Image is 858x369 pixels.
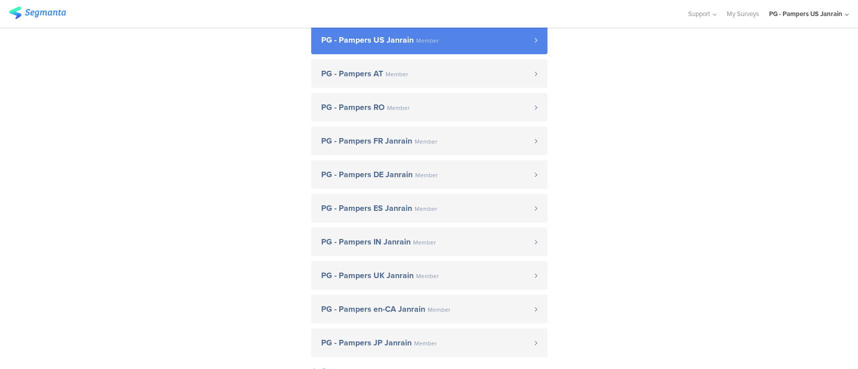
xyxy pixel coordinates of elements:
span: PG - Pampers JP Janrain [321,339,412,347]
span: Member [416,273,439,279]
a: PG - Pampers DE Janrain Member [311,160,547,189]
span: Member [428,307,450,313]
a: PG - Pampers US Janrain Member [311,26,547,54]
span: Member [387,105,410,111]
span: PG - Pampers DE Janrain [321,171,413,179]
div: PG - Pampers US Janrain [769,9,842,19]
a: PG - Pampers FR Janrain Member [311,127,547,155]
a: PG - Pampers AT Member [311,59,547,88]
span: Member [416,38,439,44]
span: PG - Pampers IN Janrain [321,238,411,246]
img: segmanta logo [9,7,66,19]
span: PG - Pampers UK Janrain [321,272,414,280]
a: PG - Pampers UK Janrain Member [311,261,547,290]
span: PG - Pampers FR Janrain [321,137,412,145]
span: PG - Pampers RO [321,103,385,111]
span: Member [415,206,437,212]
a: PG - Pampers ES Janrain Member [311,194,547,222]
span: PG - Pampers ES Janrain [321,204,412,212]
a: PG - Pampers en-CA Janrain Member [311,295,547,323]
span: PG - Pampers en-CA Janrain [321,305,425,313]
span: Member [415,172,438,178]
span: Member [414,340,437,346]
span: Support [688,9,710,19]
span: Member [413,239,436,245]
a: PG - Pampers RO Member [311,93,547,121]
a: PG - Pampers IN Janrain Member [311,227,547,256]
span: PG - Pampers US Janrain [321,36,414,44]
span: PG - Pampers AT [321,70,383,78]
a: PG - Pampers JP Janrain Member [311,328,547,357]
span: Member [386,71,408,77]
span: Member [415,139,437,145]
